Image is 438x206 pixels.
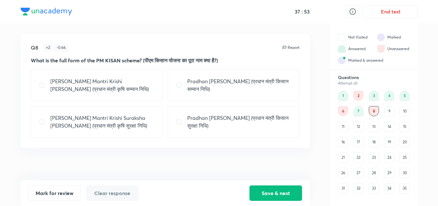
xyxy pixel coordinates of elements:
[353,152,364,163] div: 22
[400,106,410,116] div: 10
[303,8,310,15] h5: 53
[400,91,410,101] div: 5
[369,121,379,132] div: 13
[338,75,410,80] h6: Questions
[293,8,303,15] h5: 37 :
[353,91,364,101] div: 2
[400,152,410,163] div: 25
[50,77,155,93] p: [PERSON_NAME] Mantri Krishi [PERSON_NAME] (प्रधान मंत्री कृषि सम्मान निधि)
[400,183,410,193] div: 35
[384,183,394,193] div: 34
[387,34,401,40] div: Marked
[353,183,364,193] div: 32
[384,91,394,101] div: 4
[353,137,364,147] div: 17
[249,185,302,201] button: Save & next
[364,5,417,18] button: End test
[282,45,287,50] img: report icon
[338,121,348,132] div: 11
[338,168,348,178] div: 26
[353,168,364,178] div: 27
[86,185,139,201] button: Clear response
[338,33,346,41] img: attempt state
[369,168,379,178] div: 28
[384,106,394,116] div: 9
[377,33,385,41] img: attempt state
[369,152,379,163] div: 23
[338,57,346,64] img: attempt state
[348,58,383,63] div: Marked & answered
[28,185,81,201] button: Mark for review
[288,45,299,50] p: Report
[353,121,364,132] div: 12
[369,91,379,101] div: 3
[400,137,410,147] div: 20
[353,106,364,116] div: 7
[384,168,394,178] div: 29
[50,114,155,130] p: [PERSON_NAME] Mantri Krishi Suraksha [PERSON_NAME] (प्रधान मंत्री कृषि सुरक्षा निधि)
[387,46,409,52] div: Unanswered
[31,44,38,51] h5: Q8
[187,114,291,130] p: Pradhan [PERSON_NAME] (प्रधान मंत्री किसान सुरक्षा निधि)
[384,121,394,132] div: 14
[187,77,291,93] p: Pradhan [PERSON_NAME] (प्रधान मंत्री किसान सम्मान निधि)
[338,91,348,101] div: 1
[377,45,385,53] img: attempt state
[369,183,379,193] div: 33
[384,137,394,147] div: 19
[43,44,53,51] div: + 2
[348,46,366,52] div: Answered
[400,168,410,178] div: 30
[338,137,348,147] div: 16
[338,183,348,193] div: 31
[369,137,379,147] div: 18
[338,81,410,85] div: Attempt all
[348,34,367,40] div: Not Visited
[338,45,346,53] img: attempt state
[338,106,348,116] div: 6
[54,44,68,51] div: - 0.66
[369,106,379,116] div: 8
[31,57,218,64] strong: What is the full form of the PM KISAN scheme? (पीएम किसान योजना का पूरा नाम क्या है?)
[384,152,394,163] div: 24
[400,121,410,132] div: 15
[338,152,348,163] div: 21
